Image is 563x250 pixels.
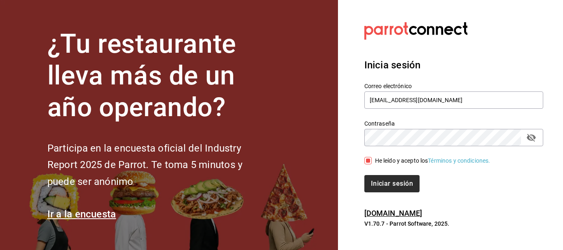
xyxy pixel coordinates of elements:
[47,208,116,220] a: Ir a la encuesta
[364,83,543,89] label: Correo electrónico
[47,140,270,190] h2: Participa en la encuesta oficial del Industry Report 2025 de Parrot. Te toma 5 minutos y puede se...
[364,209,422,217] a: [DOMAIN_NAME]
[428,157,490,164] a: Términos y condiciones.
[375,157,490,165] div: He leído y acepto los
[524,131,538,145] button: passwordField
[364,91,543,109] input: Ingresa tu correo electrónico
[364,121,543,126] label: Contraseña
[364,175,420,192] button: Iniciar sesión
[364,220,543,228] p: V1.70.7 - Parrot Software, 2025.
[47,28,270,123] h1: ¿Tu restaurante lleva más de un año operando?
[364,58,543,72] h3: Inicia sesión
